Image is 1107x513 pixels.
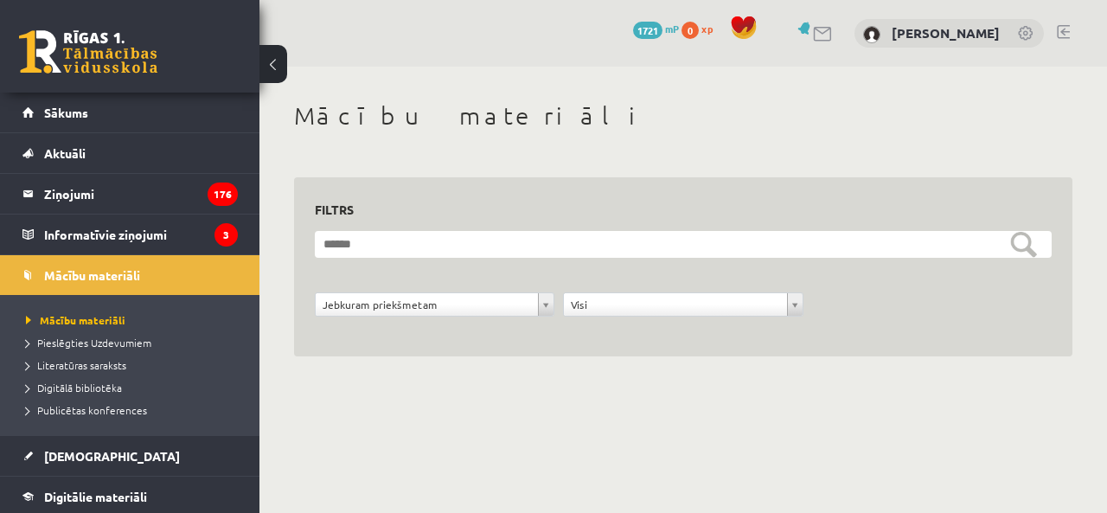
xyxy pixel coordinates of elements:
[26,336,151,349] span: Pieslēgties Uzdevumiem
[208,183,238,206] i: 176
[316,293,553,316] a: Jebkuram priekšmetam
[26,357,242,373] a: Literatūras saraksts
[22,93,238,132] a: Sākums
[44,174,238,214] legend: Ziņojumi
[315,198,1031,221] h3: Filtrs
[564,293,802,316] a: Visi
[26,381,122,394] span: Digitālā bibliotēka
[571,293,779,316] span: Visi
[44,145,86,161] span: Aktuāli
[22,215,238,254] a: Informatīvie ziņojumi3
[22,133,238,173] a: Aktuāli
[44,105,88,120] span: Sākums
[26,402,242,418] a: Publicētas konferences
[863,26,880,43] img: Daniela Fedukoviča
[633,22,662,39] span: 1721
[701,22,713,35] span: xp
[26,358,126,372] span: Literatūras saraksts
[22,436,238,476] a: [DEMOGRAPHIC_DATA]
[22,174,238,214] a: Ziņojumi176
[26,380,242,395] a: Digitālā bibliotēka
[681,22,721,35] a: 0 xp
[22,255,238,295] a: Mācību materiāli
[19,30,157,74] a: Rīgas 1. Tālmācības vidusskola
[665,22,679,35] span: mP
[44,215,238,254] legend: Informatīvie ziņojumi
[681,22,699,39] span: 0
[26,403,147,417] span: Publicētas konferences
[214,223,238,247] i: 3
[26,335,242,350] a: Pieslēgties Uzdevumiem
[44,267,140,283] span: Mācību materiāli
[44,448,180,464] span: [DEMOGRAPHIC_DATA]
[294,101,1072,131] h1: Mācību materiāli
[633,22,679,35] a: 1721 mP
[44,489,147,504] span: Digitālie materiāli
[26,313,125,327] span: Mācību materiāli
[323,293,531,316] span: Jebkuram priekšmetam
[26,312,242,328] a: Mācību materiāli
[892,24,1000,42] a: [PERSON_NAME]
